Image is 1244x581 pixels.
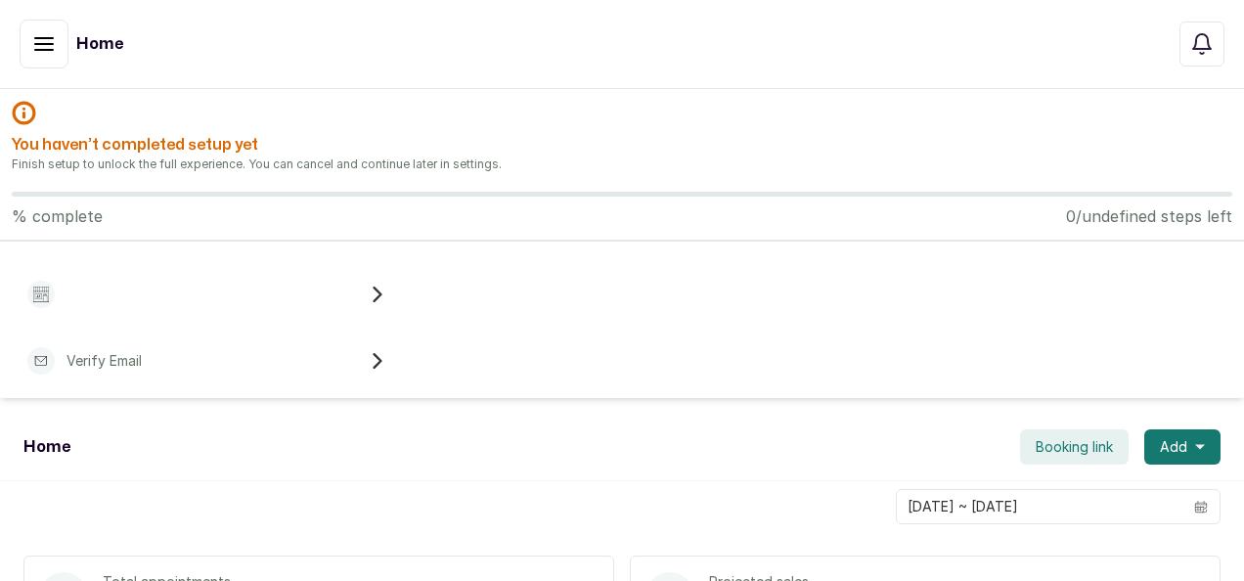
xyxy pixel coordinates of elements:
[76,32,123,56] h1: Home
[1066,204,1232,228] p: 0/undefined steps left
[67,351,142,371] p: Verify Email
[1160,437,1187,457] span: Add
[1144,429,1221,465] button: Add
[1194,500,1208,514] svg: calendar
[897,490,1182,523] input: Select date
[1036,437,1113,457] span: Booking link
[1020,429,1129,465] button: Booking link
[12,133,1232,156] h2: You haven’t completed setup yet
[12,156,1232,172] p: Finish setup to unlock the full experience. You can cancel and continue later in settings.
[12,204,103,228] p: % complete
[23,435,70,459] h1: Home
